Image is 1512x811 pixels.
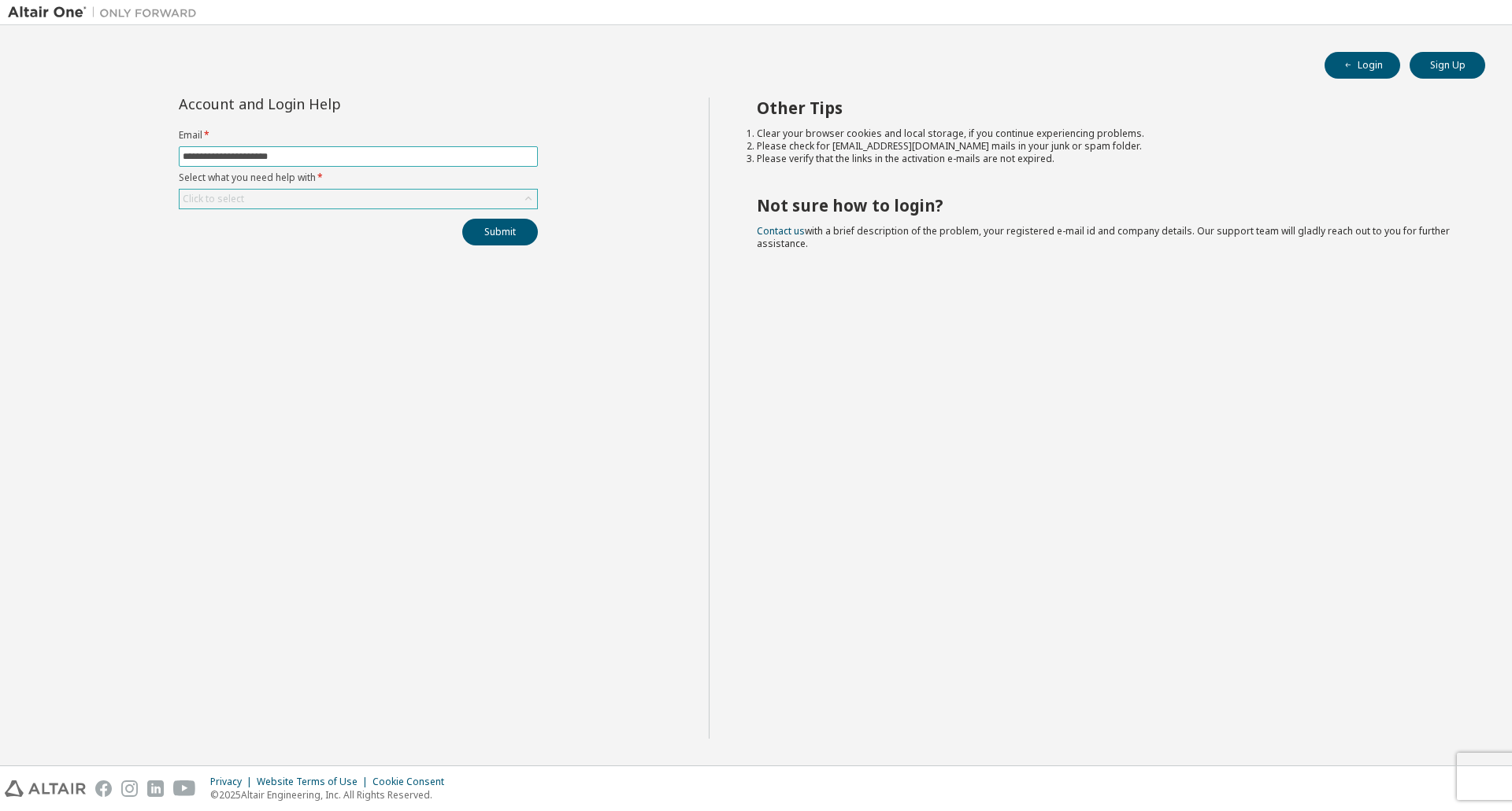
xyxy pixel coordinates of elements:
div: Click to select [183,193,244,205]
div: Cookie Consent [372,776,454,788]
span: with a brief description of the problem, your registered e-mail id and company details. Our suppo... [757,224,1450,250]
label: Select what you need help with [179,171,538,184]
li: Please verify that the links in the activation e-mails are not expired. [757,153,1458,165]
label: Email [179,129,538,142]
div: Website Terms of Use [257,776,372,788]
button: Login [1325,52,1400,79]
h2: Not sure how to login? [757,195,1458,216]
button: Sign Up [1410,52,1485,79]
img: Altair One [8,5,205,20]
p: © 2025 Altair Engineering, Inc. All Rights Reserved. [210,788,454,802]
img: altair_logo.svg [5,780,86,797]
button: Submit [462,219,538,245]
div: Privacy [210,776,257,788]
li: Please check for [EMAIL_ADDRESS][DOMAIN_NAME] mails in your junk or spam folder. [757,140,1458,153]
img: instagram.svg [121,780,138,797]
img: facebook.svg [95,780,112,797]
h2: Other Tips [757,98,1458,118]
li: Clear your browser cookies and local storage, if you continue experiencing problems. [757,127,1458,140]
a: Contact us [757,224,805,238]
img: youtube.svg [173,780,196,797]
div: Account and Login Help [179,98,466,110]
div: Click to select [180,190,537,208]
img: linkedin.svg [147,780,164,797]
